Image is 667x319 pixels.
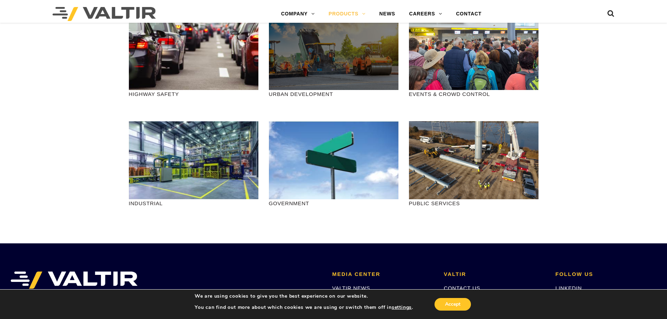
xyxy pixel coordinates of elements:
img: VALTIR [11,271,138,289]
p: GOVERNMENT [269,199,398,207]
p: HIGHWAY SAFETY [129,90,258,98]
p: You can find out more about which cookies we are using or switch them off in . [195,304,413,311]
a: COMPANY [274,7,322,21]
p: We are using cookies to give you the best experience on our website. [195,293,413,299]
button: settings [392,304,412,311]
h2: VALTIR [444,271,545,277]
a: CAREERS [402,7,449,21]
a: CONTACT US [444,285,480,291]
a: NEWS [372,7,402,21]
img: Valtir [53,7,156,21]
h2: FOLLOW US [555,271,656,277]
p: EVENTS & CROWD CONTROL [409,90,539,98]
p: URBAN DEVELOPMENT [269,90,398,98]
p: PUBLIC SERVICES [409,199,539,207]
a: CONTACT [449,7,488,21]
h2: MEDIA CENTER [332,271,433,277]
button: Accept [435,298,471,311]
a: PRODUCTS [322,7,373,21]
a: LINKEDIN [555,285,582,291]
a: VALTIR NEWS [332,285,370,291]
p: INDUSTRIAL [129,199,258,207]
